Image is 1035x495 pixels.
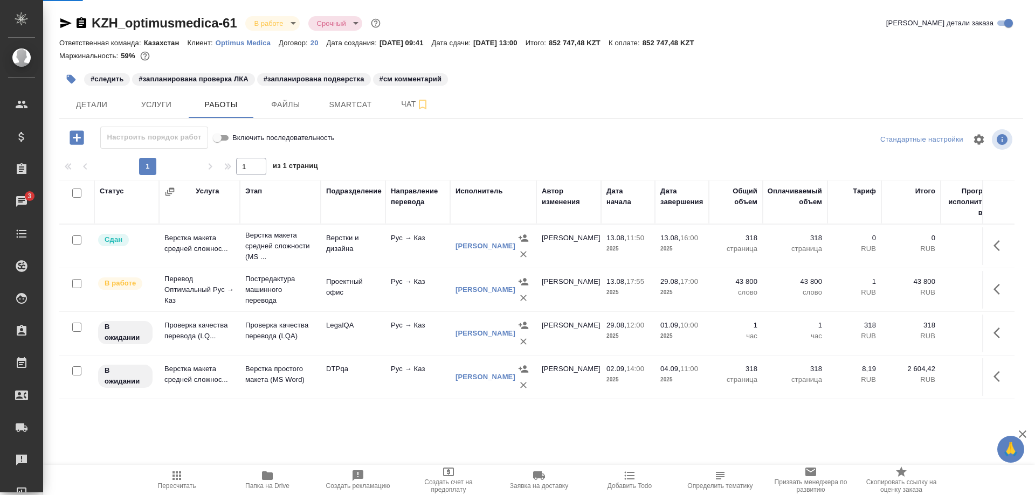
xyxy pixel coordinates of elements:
[139,74,248,85] p: #запланирована проверка ЛКА
[121,52,137,60] p: 59%
[159,227,240,265] td: Верстка макета средней сложнос...
[391,186,445,207] div: Направление перевода
[222,465,313,495] button: Папка на Drive
[768,287,822,298] p: слово
[326,186,382,197] div: Подразделение
[130,98,182,111] span: Услуги
[97,233,154,247] div: Менеджер проверил работу исполнителя, передает ее на следующий этап
[245,482,289,490] span: Папка на Drive
[97,276,154,291] div: Исполнитель выполняет работу
[158,482,196,490] span: Пересчитать
[321,315,385,352] td: LegalQA
[833,364,876,374] p: 8,19
[515,377,532,393] button: Удалить
[105,365,146,387] p: В ожидании
[680,365,698,373] p: 11:00
[987,320,1013,346] button: Здесь прячутся важные кнопки
[768,233,822,243] p: 318
[714,287,757,298] p: слово
[279,39,310,47] p: Договор:
[887,287,935,298] p: RUB
[833,287,876,298] p: RUB
[310,39,327,47] p: 20
[372,74,449,83] span: см комментарий
[494,465,584,495] button: Заявка на доставку
[138,49,152,63] button: 46722.42 RUB;
[626,365,644,373] p: 14:00
[164,186,175,197] button: Сгруппировать
[515,246,532,262] button: Удалить
[714,186,757,207] div: Общий объем
[887,233,935,243] p: 0
[714,331,757,341] p: час
[432,39,473,47] p: Дата сдачи:
[515,290,532,306] button: Удалить
[410,478,487,493] span: Создать счет на предоплату
[833,320,876,331] p: 318
[245,16,299,31] div: В работе
[606,374,650,385] p: 2025
[992,129,1015,150] span: Посмотреть информацию
[379,39,432,47] p: [DATE] 09:41
[321,271,385,309] td: Проектный офис
[97,364,154,389] div: Исполнитель назначен, приступать к работе пока рано
[456,285,515,294] a: [PERSON_NAME]
[326,482,390,490] span: Создать рекламацию
[606,321,626,329] p: 29.08,
[216,38,279,47] a: Optimus Medica
[308,16,362,31] div: В работе
[687,482,753,490] span: Определить тематику
[536,271,601,309] td: [PERSON_NAME]
[768,331,822,341] p: час
[456,186,503,197] div: Исполнитель
[609,39,643,47] p: К оплате:
[314,19,349,28] button: Срочный
[660,321,680,329] p: 01.09,
[21,191,38,201] span: 3
[768,374,822,385] p: страница
[626,277,644,285] p: 17:55
[714,233,757,243] p: 318
[714,320,757,331] p: 1
[606,365,626,373] p: 02.09,
[232,133,335,143] span: Включить последовательность
[946,186,995,218] div: Прогресс исполнителя в SC
[887,331,935,341] p: RUB
[66,98,118,111] span: Детали
[660,287,703,298] p: 2025
[536,315,601,352] td: [PERSON_NAME]
[768,186,822,207] div: Оплачиваемый объем
[768,364,822,374] p: 318
[195,98,247,111] span: Работы
[626,234,644,242] p: 11:50
[536,358,601,396] td: [PERSON_NAME]
[833,233,876,243] p: 0
[887,364,935,374] p: 2 604,42
[714,243,757,254] p: страница
[966,127,992,152] span: Настроить таблицу
[59,67,83,91] button: Добавить тэг
[385,315,450,352] td: Рус → Каз
[369,16,383,30] button: Доп статусы указывают на важность/срочность заказа
[862,478,940,493] span: Скопировать ссылку на оценку заказа
[327,39,379,47] p: Дата создания:
[59,52,121,60] p: Маржинальность:
[853,186,876,197] div: Тариф
[456,329,515,337] a: [PERSON_NAME]
[608,482,652,490] span: Добавить Todo
[321,358,385,396] td: DTPqa
[675,465,765,495] button: Определить тематику
[549,39,609,47] p: 852 747,48 KZT
[144,39,188,47] p: Казахстан
[833,276,876,287] p: 1
[714,364,757,374] p: 318
[325,98,376,111] span: Smartcat
[105,278,136,289] p: В работе
[660,374,703,385] p: 2025
[456,242,515,250] a: [PERSON_NAME]
[680,234,698,242] p: 16:00
[714,276,757,287] p: 43 800
[456,373,515,381] a: [PERSON_NAME]
[100,186,124,197] div: Статус
[59,17,72,30] button: Скопировать ссылку для ЯМессенджера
